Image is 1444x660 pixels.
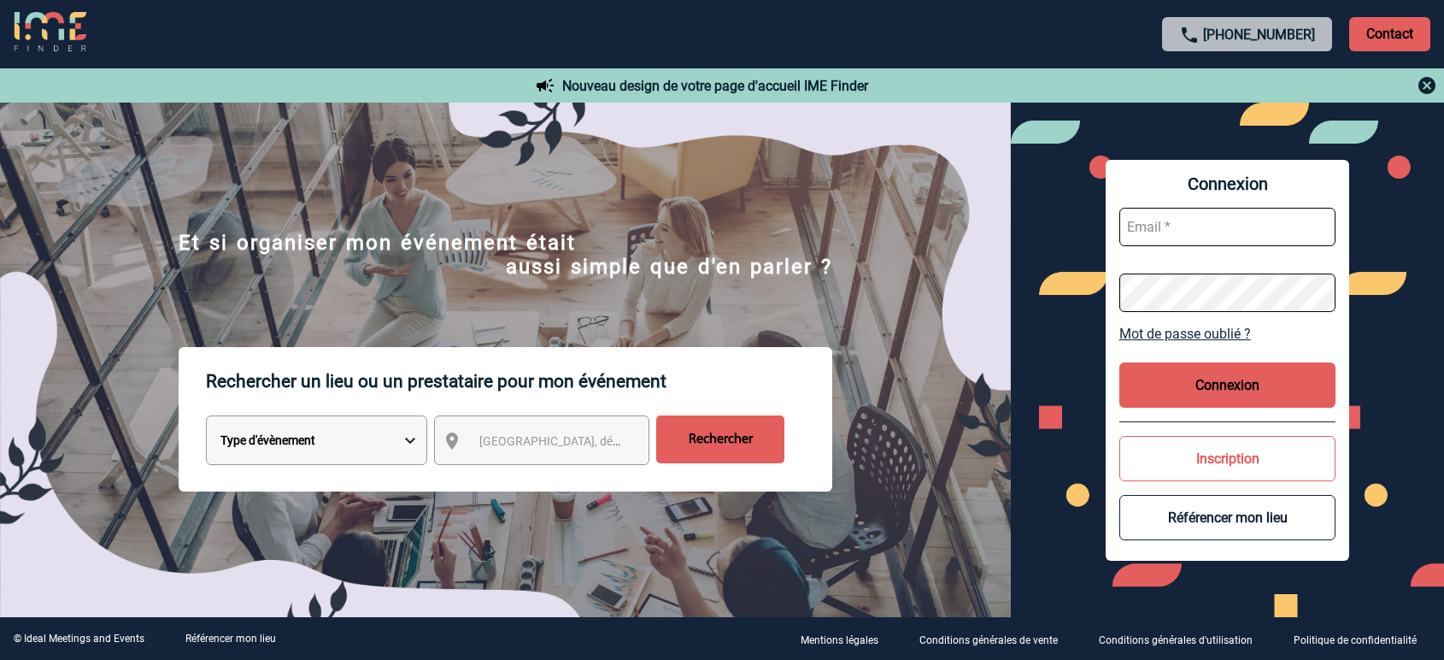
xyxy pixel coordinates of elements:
span: [GEOGRAPHIC_DATA], département, région... [479,434,717,448]
a: [PHONE_NUMBER] [1203,27,1315,43]
a: Conditions générales de vente [906,631,1085,647]
a: Mot de passe oublié ? [1119,326,1336,342]
p: Conditions générales de vente [919,634,1058,646]
a: Référencer mon lieu [185,633,276,645]
p: Rechercher un lieu ou un prestataire pour mon événement [206,347,832,415]
p: Politique de confidentialité [1294,634,1417,646]
a: Politique de confidentialité [1280,631,1444,647]
img: call-24-px.png [1179,25,1200,45]
span: Connexion [1119,174,1336,194]
button: Connexion [1119,362,1336,408]
input: Rechercher [656,415,784,463]
a: Conditions générales d'utilisation [1085,631,1280,647]
input: Email * [1119,208,1336,246]
p: Conditions générales d'utilisation [1099,634,1253,646]
button: Référencer mon lieu [1119,495,1336,540]
p: Mentions légales [801,634,878,646]
button: Inscription [1119,436,1336,481]
p: Contact [1349,17,1430,51]
div: © Ideal Meetings and Events [14,633,144,645]
a: Mentions légales [787,631,906,647]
